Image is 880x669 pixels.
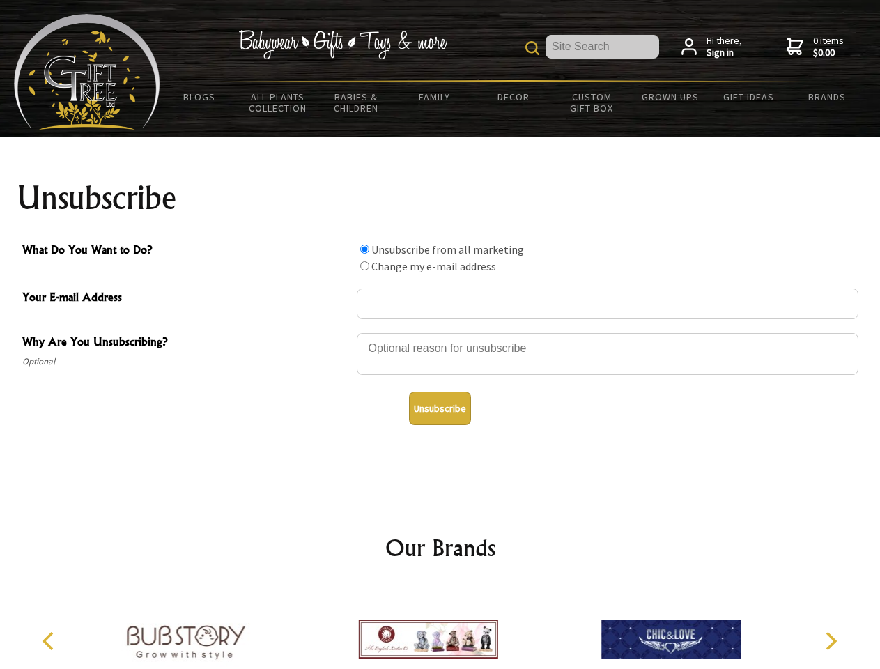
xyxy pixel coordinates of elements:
span: What Do You Want to Do? [22,241,350,261]
a: Custom Gift Box [553,82,631,123]
img: product search [525,41,539,55]
a: BLOGS [160,82,239,111]
span: Hi there, [707,35,742,59]
img: Babyware - Gifts - Toys and more... [14,14,160,130]
textarea: Why Are You Unsubscribing? [357,333,858,375]
button: Next [815,626,846,656]
a: Hi there,Sign in [681,35,742,59]
a: All Plants Collection [239,82,318,123]
a: Brands [788,82,867,111]
input: What Do You Want to Do? [360,245,369,254]
label: Change my e-mail address [371,259,496,273]
a: Gift Ideas [709,82,788,111]
a: Babies & Children [317,82,396,123]
a: 0 items$0.00 [787,35,844,59]
h1: Unsubscribe [17,181,864,215]
span: Your E-mail Address [22,289,350,309]
input: Your E-mail Address [357,289,858,319]
span: Why Are You Unsubscribing? [22,333,350,353]
button: Unsubscribe [409,392,471,425]
input: What Do You Want to Do? [360,261,369,270]
strong: Sign in [707,47,742,59]
input: Site Search [546,35,659,59]
h2: Our Brands [28,531,853,564]
button: Previous [35,626,65,656]
a: Decor [474,82,553,111]
img: Babywear - Gifts - Toys & more [238,30,447,59]
a: Grown Ups [631,82,709,111]
strong: $0.00 [813,47,844,59]
span: Optional [22,353,350,370]
span: 0 items [813,34,844,59]
a: Family [396,82,474,111]
label: Unsubscribe from all marketing [371,243,524,256]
